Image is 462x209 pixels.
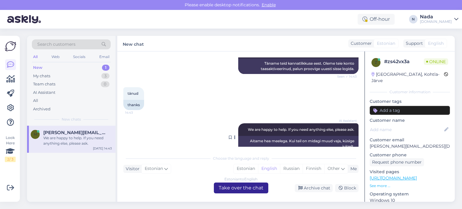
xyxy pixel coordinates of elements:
div: Email [98,53,111,61]
div: Off-hour [358,14,395,25]
span: z [375,60,377,65]
span: New chats [62,117,81,122]
p: Visited pages [370,169,450,175]
span: tänud [128,91,138,96]
span: 14:43 [125,110,148,115]
div: Socials [72,53,87,61]
div: Customer [348,40,372,47]
div: [GEOGRAPHIC_DATA], Kohtla-Järve [371,71,444,84]
span: Search customers [37,41,75,48]
div: Team chats [33,81,55,87]
div: Look Here [5,135,16,162]
span: Online [424,58,448,65]
span: We are happy to help. If you need anything else, please ask. [248,127,354,132]
div: Nada [420,14,452,19]
div: Request phone number [370,158,424,166]
div: Estonian [234,164,258,173]
div: thanks [123,100,144,110]
div: 0 [101,81,109,87]
p: Customer tags [370,98,450,105]
p: See more ... [370,183,450,189]
p: Windows 10 [370,197,450,204]
div: 3 [101,73,109,79]
p: Customer email [370,137,450,143]
div: Customer information [370,89,450,95]
div: # zs42vx3a [384,58,424,65]
div: New [33,65,42,71]
div: AI Assistant [33,90,55,96]
div: Archived [33,106,51,112]
div: Choose the language and reply [123,156,359,161]
p: Operating system [370,191,450,197]
span: Other [328,166,340,171]
span: Estonian [377,40,395,47]
div: Archive chat [295,184,333,192]
div: All [32,53,39,61]
label: New chat [123,39,144,48]
div: All [33,98,38,104]
p: Customer name [370,117,450,124]
div: Web [50,53,61,61]
input: Add name [370,126,443,133]
div: 2 / 3 [5,157,16,162]
div: Estonian to English [224,177,257,182]
div: N [409,15,417,23]
span: Seen ✓ 14:43 [334,74,357,79]
div: Take over the chat [214,183,268,193]
div: English [258,164,280,173]
p: [PERSON_NAME][EMAIL_ADDRESS][DOMAIN_NAME] [370,143,450,149]
span: martin.niilus@gmail.com [43,130,106,135]
div: Finnish [303,164,324,173]
a: [URL][DOMAIN_NAME] [370,175,417,181]
img: Askly Logo [5,41,16,52]
div: Visitor [123,166,140,172]
span: m [34,132,37,137]
span: AI Assistant [334,118,357,123]
div: [DATE] 14:43 [93,146,112,151]
div: Support [403,40,423,47]
a: Nada[DOMAIN_NAME] [420,14,458,24]
div: Russian [280,164,303,173]
div: 1 [102,65,109,71]
input: Add a tag [370,106,450,115]
div: My chats [33,73,50,79]
div: Block [335,184,359,192]
div: Täname teid kannatlikkuse eest. Oleme teie konto taasaktiveerinud, palun proovige uuesti sisse lo... [238,58,359,74]
div: Me [348,166,357,172]
div: Aitame hea meelega. Kui teil on midagi muud vaja, küsige julgelt. [238,136,359,152]
span: Enable [260,2,278,8]
div: We are happy to help. If you need anything else, please ask. [43,135,112,146]
div: [DOMAIN_NAME] [420,19,452,24]
p: Customer phone [370,152,450,158]
span: Estonian [145,165,163,172]
span: English [428,40,444,47]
